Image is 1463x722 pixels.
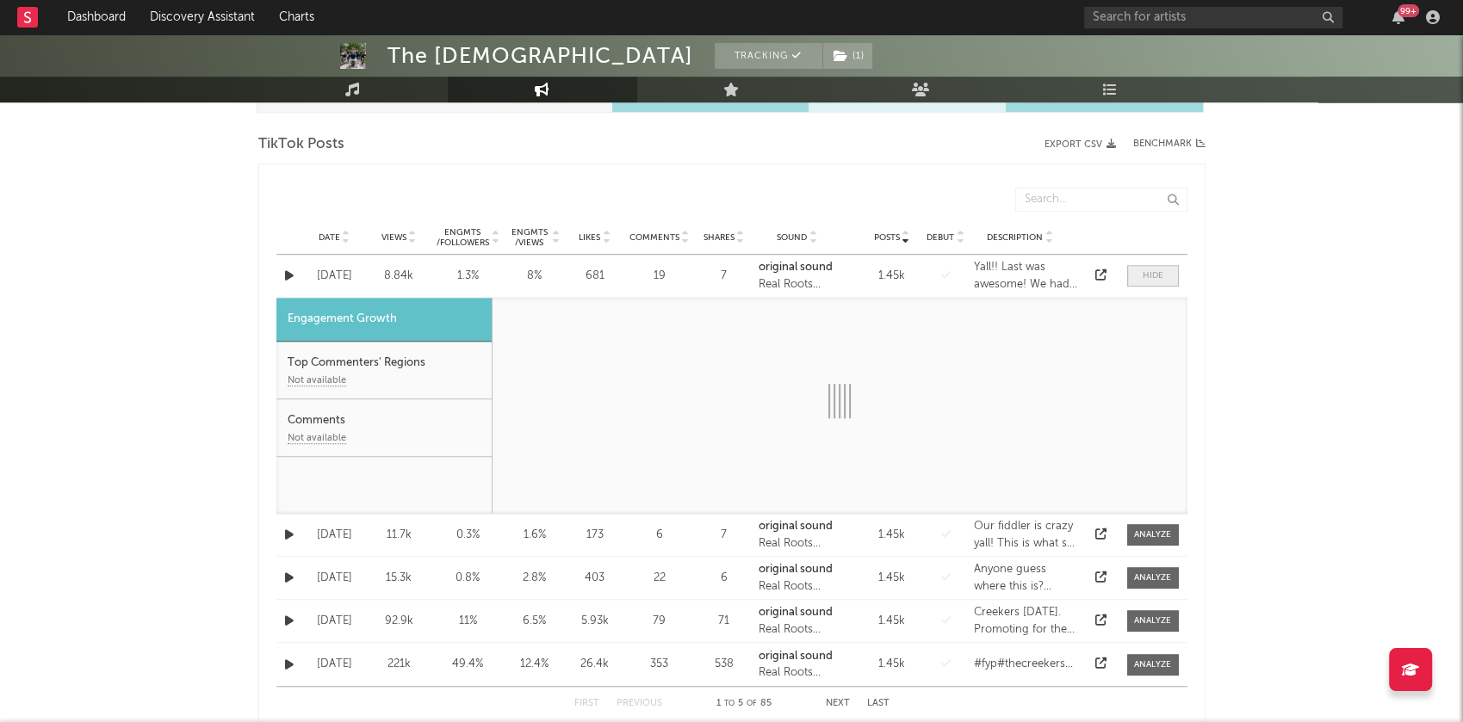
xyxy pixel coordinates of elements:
div: Real Roots Radio [759,664,836,682]
div: 1 5 85 [697,694,791,714]
div: Engmts / Views [509,227,550,248]
div: 92.9k [371,613,427,630]
div: Not available [288,434,346,444]
div: 19 [629,268,690,285]
strong: original sound [759,651,833,662]
button: Tracking [715,43,822,69]
div: Engmts / Followers [436,227,490,248]
a: original soundReal Roots Radio [759,259,836,293]
button: Last [867,699,890,708]
div: Not available [288,376,346,386]
div: 0.3 % [436,527,500,544]
strong: original sound [759,564,833,575]
div: 99 + [1398,4,1419,17]
div: 49.4 % [436,656,500,673]
div: Engagement Growth [276,298,492,342]
span: to [724,700,735,707]
div: 6.5 % [509,613,561,630]
div: 173 [569,527,621,544]
div: Yall!! Last was awesome! We had a blast meeting all of yuns and can’t wait to do it again this we... [974,259,1080,293]
div: [DATE] [307,527,363,544]
div: 11.7k [371,527,427,544]
div: Real Roots Radio [759,578,836,595]
button: Next [826,699,850,708]
div: 71 [698,613,750,630]
div: 7 [698,268,750,285]
div: [DATE] [307,656,363,673]
div: Top Commenters' RegionsNot available [276,342,492,399]
div: 1.45k [866,268,918,285]
button: First [574,699,599,708]
div: 681 [569,268,621,285]
div: The [DEMOGRAPHIC_DATA] [387,43,693,69]
span: Likes [579,232,600,243]
span: TikTok Posts [258,134,344,155]
div: #fyp#thecreekers#[US_STATE]#[US_STATE]#bus#vanlife#tour#bluegrass#country#606#appalachia [974,656,1080,673]
div: 1.45k [866,527,918,544]
strong: original sound [759,521,833,532]
div: [DATE] [307,613,363,630]
a: original soundReal Roots Radio [759,561,836,595]
button: 99+ [1392,10,1404,24]
strong: original sound [759,262,833,273]
span: of [747,700,757,707]
a: original soundReal Roots Radio [759,604,836,638]
strong: original sound [759,607,833,618]
span: Date [319,232,340,243]
span: Comments [629,232,679,243]
div: 353 [629,656,690,673]
span: Debut [927,232,954,243]
div: 11 % [436,613,500,630]
span: Posts [874,232,900,243]
div: 1.45k [866,656,918,673]
div: 0.8 % [436,570,500,587]
a: original soundReal Roots Radio [759,518,836,552]
span: Description [987,232,1043,243]
button: (1) [823,43,872,69]
div: 1.3 % [436,268,500,285]
div: 22 [629,570,690,587]
div: Anyone guess where this is? #fyp#thecreekersband#country#[GEOGRAPHIC_DATA]#[US_STATE]#bluegrass#6... [974,561,1080,595]
div: 5.93k [569,613,621,630]
div: 8 % [509,268,561,285]
button: Previous [617,699,662,708]
a: Benchmark [1133,134,1206,155]
div: 221k [371,656,427,673]
div: Real Roots Radio [759,276,836,293]
div: 6 [629,527,690,544]
div: 403 [569,570,621,587]
div: 26.4k [569,656,621,673]
div: 15.3k [371,570,427,587]
div: 12.4 % [509,656,561,673]
div: Our fiddler is crazy yall! This is what she does in her spare time ! #fyp#thecreekersband#viral#[... [974,518,1080,552]
input: Search for artists [1084,7,1342,28]
div: 538 [698,656,750,673]
div: 7 [698,527,750,544]
div: 2.8 % [509,570,561,587]
div: 1.45k [866,570,918,587]
span: ( 1 ) [822,43,873,69]
a: original soundReal Roots Radio [759,648,836,682]
input: Search... [1015,188,1187,212]
span: Shares [704,232,735,243]
div: [DATE] [307,268,363,285]
div: 6 [698,570,750,587]
button: Export CSV [1045,139,1116,150]
div: Real Roots Radio [759,535,836,552]
div: Creekers [DATE]. Promoting for the Bourbon Jam Music Fest in [GEOGRAPHIC_DATA] [GEOGRAPHIC_DATA] ... [974,604,1080,638]
div: Real Roots Radio [759,621,836,639]
div: 79 [629,613,690,630]
div: CommentsNot available [276,399,492,457]
div: 8.84k [371,268,427,285]
span: Views [381,232,406,243]
div: [DATE] [307,570,363,587]
span: Sound [777,232,807,243]
div: 1.6 % [509,527,561,544]
div: 1.45k [866,613,918,630]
